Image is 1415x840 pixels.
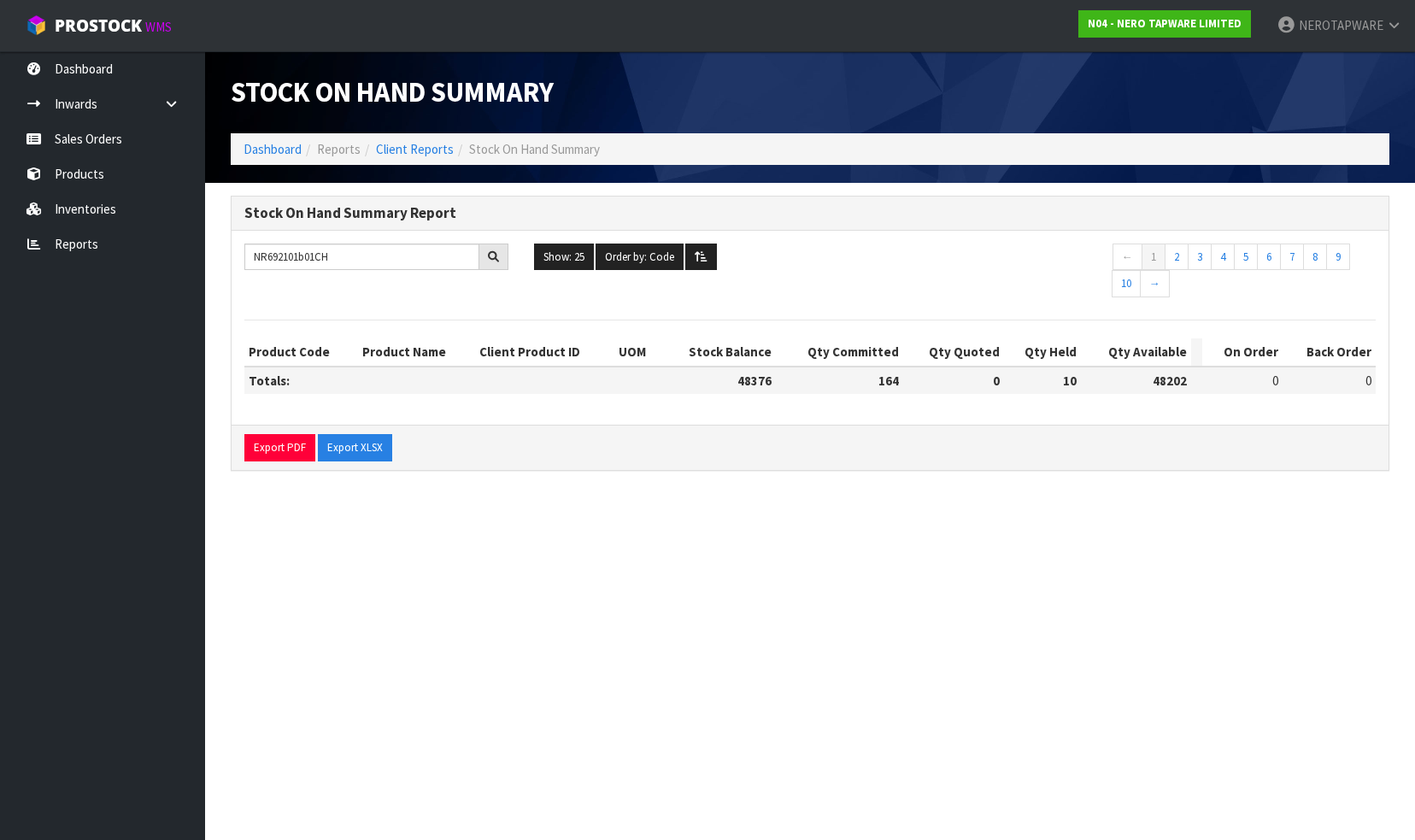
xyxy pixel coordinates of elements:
h3: Stock On Hand Summary Report [244,205,1376,221]
a: 10 [1112,270,1141,297]
a: 3 [1188,244,1212,271]
strong: 48376 [737,373,772,389]
a: 4 [1211,244,1235,271]
span: Reports [317,141,361,157]
th: Qty Committed [776,338,903,366]
strong: 0 [993,373,1000,389]
a: 2 [1165,244,1189,271]
th: Stock Balance [660,338,776,366]
small: WMS [145,19,172,35]
a: Client Reports [376,141,454,157]
span: ProStock [55,15,142,37]
span: NEROTAPWARE [1299,17,1383,33]
th: Product Code [244,338,358,366]
strong: N04 - NERO TAPWARE LIMITED [1088,16,1242,31]
button: Export PDF [244,434,315,461]
button: Order by: Code [596,244,684,271]
a: 6 [1257,244,1281,271]
input: Search [244,244,479,270]
a: 9 [1326,244,1350,271]
span: Stock On Hand Summary [231,74,554,109]
span: 0 [1365,373,1371,389]
strong: 10 [1063,373,1077,389]
span: Stock On Hand Summary [469,141,600,157]
th: Qty Available [1081,338,1191,366]
a: 8 [1303,244,1327,271]
th: Qty Quoted [903,338,1004,366]
th: On Order [1202,338,1283,366]
th: Client Product ID [475,338,614,366]
th: Qty Held [1004,338,1081,366]
strong: 48202 [1153,373,1187,389]
th: Back Order [1283,338,1376,366]
a: 7 [1280,244,1304,271]
button: Export XLSX [318,434,392,461]
nav: Page navigation [1113,244,1377,302]
a: Dashboard [244,141,302,157]
strong: 164 [878,373,899,389]
a: ← [1113,244,1142,271]
th: Product Name [358,338,475,366]
img: cube-alt.png [26,15,47,36]
span: 0 [1272,373,1278,389]
a: 1 [1142,244,1165,271]
th: UOM [614,338,660,366]
a: 5 [1234,244,1258,271]
button: Show: 25 [534,244,594,271]
a: → [1140,270,1170,297]
strong: Totals: [249,373,290,389]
